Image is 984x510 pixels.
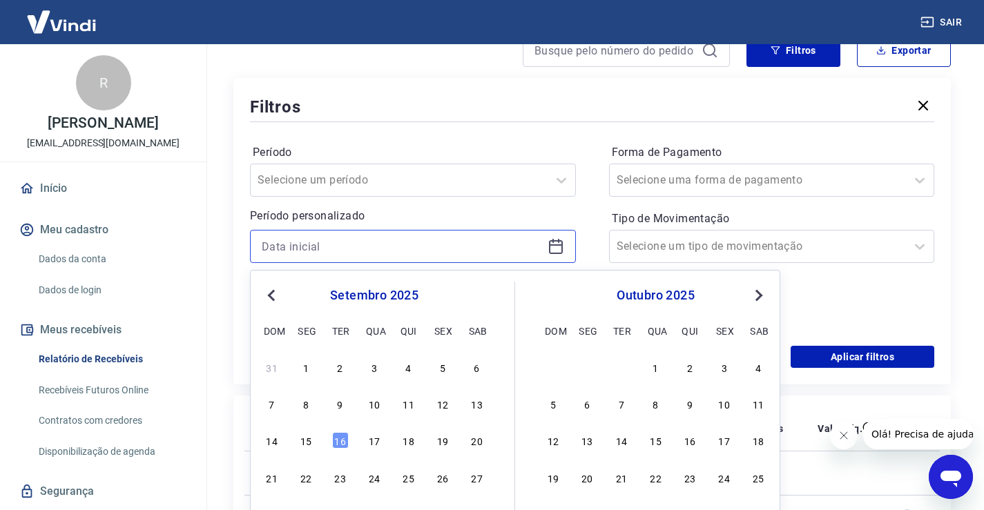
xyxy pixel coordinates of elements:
div: Choose sábado, 4 de outubro de 2025 [750,359,766,375]
div: Choose quarta-feira, 3 de setembro de 2025 [366,359,383,375]
div: Choose segunda-feira, 1 de setembro de 2025 [298,359,314,375]
div: Choose terça-feira, 9 de setembro de 2025 [332,395,349,412]
div: Choose domingo, 5 de outubro de 2025 [545,395,561,412]
button: Exportar [857,34,951,67]
div: Choose sábado, 13 de setembro de 2025 [469,395,485,412]
div: Choose quinta-feira, 16 de outubro de 2025 [682,432,698,449]
div: ter [613,322,630,339]
div: sex [434,322,451,339]
div: Choose domingo, 14 de setembro de 2025 [264,432,280,449]
div: Choose quarta-feira, 15 de outubro de 2025 [648,432,664,449]
div: outubro 2025 [543,287,769,304]
div: Choose sábado, 27 de setembro de 2025 [469,469,485,486]
div: Choose domingo, 21 de setembro de 2025 [264,469,280,486]
div: Choose quarta-feira, 1 de outubro de 2025 [648,359,664,375]
div: qui [401,322,417,339]
div: Choose segunda-feira, 22 de setembro de 2025 [298,469,314,486]
button: Filtros [746,34,840,67]
div: Choose domingo, 19 de outubro de 2025 [545,469,561,486]
iframe: Fechar mensagem [830,422,858,449]
img: Vindi [17,1,106,43]
div: Choose quarta-feira, 10 de setembro de 2025 [366,395,383,412]
div: Choose segunda-feira, 13 de outubro de 2025 [579,432,595,449]
div: Choose quinta-feira, 18 de setembro de 2025 [401,432,417,449]
button: Next Month [751,287,767,304]
div: Choose sexta-feira, 10 de outubro de 2025 [716,395,733,412]
div: Choose segunda-feira, 6 de outubro de 2025 [579,395,595,412]
div: Choose terça-feira, 16 de setembro de 2025 [332,432,349,449]
label: Tipo de Movimentação [612,210,932,227]
p: [PERSON_NAME] [48,116,158,130]
div: Choose sexta-feira, 12 de setembro de 2025 [434,395,451,412]
p: [EMAIL_ADDRESS][DOMAIN_NAME] [27,136,180,150]
div: Choose sexta-feira, 5 de setembro de 2025 [434,359,451,375]
button: Aplicar filtros [791,346,934,368]
div: Choose quarta-feira, 22 de outubro de 2025 [648,469,664,486]
div: Choose domingo, 12 de outubro de 2025 [545,432,561,449]
a: Relatório de Recebíveis [33,345,190,373]
button: Previous Month [263,287,280,304]
div: Choose segunda-feira, 20 de outubro de 2025 [579,469,595,486]
a: Recebíveis Futuros Online [33,376,190,404]
div: Choose domingo, 7 de setembro de 2025 [264,395,280,412]
div: Choose sexta-feira, 26 de setembro de 2025 [434,469,451,486]
button: Sair [918,10,967,35]
div: seg [579,322,595,339]
div: Choose sábado, 25 de outubro de 2025 [750,469,766,486]
div: Choose domingo, 28 de setembro de 2025 [545,359,561,375]
div: Choose sábado, 18 de outubro de 2025 [750,432,766,449]
a: Segurança [17,476,190,507]
p: Período personalizado [250,208,576,224]
div: Choose terça-feira, 23 de setembro de 2025 [332,469,349,486]
div: Choose quarta-feira, 24 de setembro de 2025 [366,469,383,486]
div: Choose sexta-feira, 24 de outubro de 2025 [716,469,733,486]
a: Início [17,173,190,204]
h5: Filtros [250,96,301,118]
div: Choose domingo, 31 de agosto de 2025 [264,359,280,375]
a: Contratos com credores [33,406,190,435]
div: sab [750,322,766,339]
div: Choose sexta-feira, 17 de outubro de 2025 [716,432,733,449]
a: Dados da conta [33,245,190,273]
div: sab [469,322,485,339]
iframe: Mensagem da empresa [863,419,973,449]
label: Período [253,144,573,161]
div: seg [298,322,314,339]
div: Choose terça-feira, 7 de outubro de 2025 [613,395,630,412]
input: Busque pelo número do pedido [534,40,696,61]
div: dom [545,322,561,339]
div: Choose sábado, 6 de setembro de 2025 [469,359,485,375]
a: Dados de login [33,276,190,304]
button: Meu cadastro [17,215,190,245]
input: Data inicial [262,236,542,257]
p: Valor Líq. [818,422,862,435]
div: Choose sábado, 20 de setembro de 2025 [469,432,485,449]
div: qui [682,322,698,339]
div: ter [332,322,349,339]
button: Meus recebíveis [17,315,190,345]
div: Choose sábado, 11 de outubro de 2025 [750,395,766,412]
div: sex [716,322,733,339]
div: Choose quinta-feira, 9 de outubro de 2025 [682,395,698,412]
div: Choose segunda-feira, 29 de setembro de 2025 [579,359,595,375]
div: Choose segunda-feira, 8 de setembro de 2025 [298,395,314,412]
div: Choose quinta-feira, 2 de outubro de 2025 [682,359,698,375]
div: Choose quinta-feira, 23 de outubro de 2025 [682,469,698,486]
div: Choose quarta-feira, 8 de outubro de 2025 [648,395,664,412]
iframe: Botão para abrir a janela de mensagens [929,455,973,499]
div: Choose terça-feira, 21 de outubro de 2025 [613,469,630,486]
div: Choose sexta-feira, 19 de setembro de 2025 [434,432,451,449]
div: qua [366,322,383,339]
div: Choose terça-feira, 30 de setembro de 2025 [613,359,630,375]
div: qua [648,322,664,339]
div: Choose quinta-feira, 25 de setembro de 2025 [401,469,417,486]
div: Choose quinta-feira, 11 de setembro de 2025 [401,395,417,412]
label: Forma de Pagamento [612,144,932,161]
span: Olá! Precisa de ajuda? [8,10,116,21]
div: Choose quarta-feira, 17 de setembro de 2025 [366,432,383,449]
div: Choose segunda-feira, 15 de setembro de 2025 [298,432,314,449]
div: Choose quinta-feira, 4 de setembro de 2025 [401,359,417,375]
div: R [76,55,131,110]
a: Disponibilização de agenda [33,438,190,466]
div: Choose sexta-feira, 3 de outubro de 2025 [716,359,733,375]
